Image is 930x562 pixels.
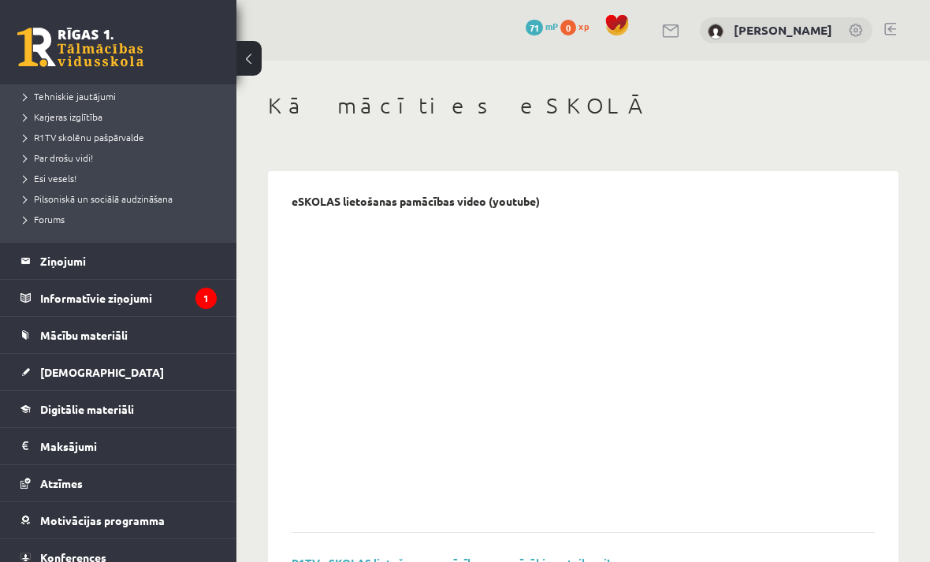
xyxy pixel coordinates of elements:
[20,465,217,501] a: Atzīmes
[40,365,164,379] span: [DEMOGRAPHIC_DATA]
[24,172,76,184] span: Esi vesels!
[292,195,540,208] p: eSKOLAS lietošanas pamācības video (youtube)
[40,402,134,416] span: Digitālie materiāli
[545,20,558,32] span: mP
[24,151,221,165] a: Par drošu vidi!
[24,110,221,124] a: Karjeras izglītība
[24,131,144,143] span: R1TV skolēnu pašpārvalde
[40,513,165,527] span: Motivācijas programma
[24,171,221,185] a: Esi vesels!
[560,20,597,32] a: 0 xp
[195,288,217,309] i: 1
[20,243,217,279] a: Ziņojumi
[24,212,221,226] a: Forums
[708,24,724,39] img: Darja Vasina
[20,280,217,316] a: Informatīvie ziņojumi1
[20,391,217,427] a: Digitālie materiāli
[20,502,217,538] a: Motivācijas programma
[24,130,221,144] a: R1TV skolēnu pašpārvalde
[560,20,576,35] span: 0
[24,110,102,123] span: Karjeras izglītība
[24,151,93,164] span: Par drošu vidi!
[40,243,217,279] legend: Ziņojumi
[24,89,221,103] a: Tehniskie jautājumi
[24,192,221,206] a: Pilsoniskā un sociālā audzināšana
[17,28,143,67] a: Rīgas 1. Tālmācības vidusskola
[268,92,898,119] h1: Kā mācīties eSKOLĀ
[40,428,217,464] legend: Maksājumi
[20,317,217,353] a: Mācību materiāli
[24,90,116,102] span: Tehniskie jautājumi
[526,20,543,35] span: 71
[24,192,173,205] span: Pilsoniskā un sociālā audzināšana
[40,280,217,316] legend: Informatīvie ziņojumi
[526,20,558,32] a: 71 mP
[24,213,65,225] span: Forums
[40,476,83,490] span: Atzīmes
[20,354,217,390] a: [DEMOGRAPHIC_DATA]
[734,22,832,38] a: [PERSON_NAME]
[578,20,589,32] span: xp
[40,328,128,342] span: Mācību materiāli
[20,428,217,464] a: Maksājumi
